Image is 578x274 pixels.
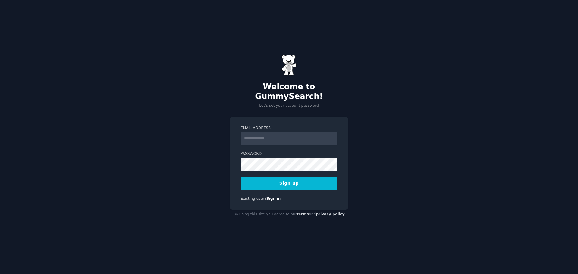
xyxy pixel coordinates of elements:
[230,82,348,101] h2: Welcome to GummySearch!
[230,103,348,109] p: Let's set your account password
[241,125,337,131] label: Email Address
[266,196,281,201] a: Sign in
[281,55,297,76] img: Gummy Bear
[316,212,345,216] a: privacy policy
[241,151,337,157] label: Password
[241,196,266,201] span: Existing user?
[241,177,337,190] button: Sign up
[297,212,309,216] a: terms
[230,210,348,219] div: By using this site you agree to our and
